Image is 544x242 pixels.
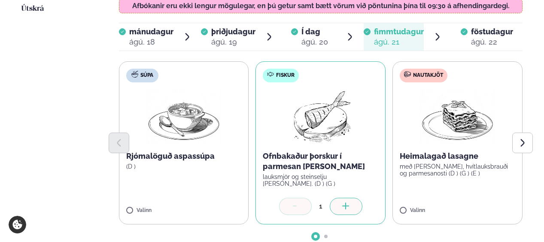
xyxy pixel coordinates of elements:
img: Soup.png [146,89,222,144]
p: lauksmjör og steinselju [PERSON_NAME]. (D ) (G ) [263,173,378,187]
p: Rjómalöguð aspassúpa [126,151,242,161]
img: fish.svg [267,71,274,78]
span: þriðjudagur [211,27,255,36]
p: Heimalagað lasagne [400,151,515,161]
span: fimmtudagur [374,27,424,36]
a: Cookie settings [9,216,26,233]
span: mánudagur [129,27,173,36]
span: Go to slide 2 [324,235,328,238]
img: Lasagna.png [420,89,495,144]
span: Fiskur [276,72,295,79]
div: ágú. 20 [301,37,328,47]
button: Next slide [512,133,533,153]
p: Ofnbakaður þorskur í parmesan [PERSON_NAME] [263,151,378,172]
span: Súpa [140,72,153,79]
img: Fish.png [283,89,359,144]
span: Í dag [301,27,328,37]
span: Go to slide 1 [314,235,317,238]
div: ágú. 18 [129,37,173,47]
p: (D ) [126,163,242,170]
div: ágú. 19 [211,37,255,47]
span: föstudagur [471,27,513,36]
span: Útskrá [21,5,44,12]
p: Afbókanir eru ekki lengur mögulegar, en þú getur samt bætt vörum við pöntunina þína til 09:30 á a... [128,3,514,9]
div: ágú. 21 [374,37,424,47]
a: Útskrá [21,4,44,14]
img: beef.svg [404,71,411,78]
img: soup.svg [131,71,138,78]
div: ágú. 22 [471,37,513,47]
span: Nautakjöt [413,72,443,79]
p: með [PERSON_NAME], hvítlauksbrauði og parmesanosti (D ) (G ) (E ) [400,163,515,177]
div: 1 [312,201,330,211]
button: Previous slide [109,133,129,153]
